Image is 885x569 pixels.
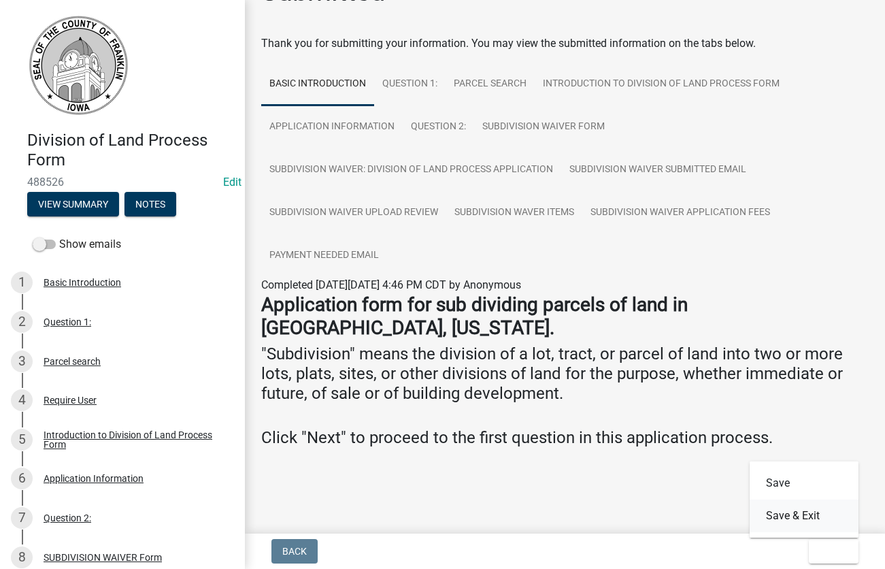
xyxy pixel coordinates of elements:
button: Save [750,467,858,500]
button: Save & Exit [750,500,858,532]
a: SUBDIVISION WAIVER Form [474,105,613,149]
wm-modal-confirm: Notes [124,199,176,210]
span: Completed [DATE][DATE] 4:46 PM CDT by Anonymous [261,278,521,291]
div: Question 1: [44,317,91,327]
div: 4 [11,389,33,411]
strong: Application form for sub dividing parcels of land in [GEOGRAPHIC_DATA], [US_STATE]. [261,293,688,339]
a: Introduction to Division of Land Process Form [535,63,788,106]
div: Thank you for submitting your information. You may view the submitted information on the tabs below. [261,35,869,52]
a: Edit [223,176,241,189]
h4: Division of Land Process Form [27,131,234,170]
div: 3 [11,351,33,372]
a: Question 1: [374,63,446,106]
span: 488526 [27,176,218,189]
a: Application Information [261,105,403,149]
div: 6 [11,468,33,489]
div: Basic Introduction [44,278,121,287]
a: Subdivision Waiver Application Fees [582,191,778,235]
a: Subdivision Waiver Upload Review [261,191,446,235]
h4: Click "Next" to proceed to the first question in this application process. [261,428,869,448]
div: 2 [11,311,33,333]
div: 7 [11,507,33,529]
wm-modal-confirm: Summary [27,199,119,210]
div: Question 2: [44,513,91,523]
span: Back [282,546,307,557]
div: Parcel search [44,357,101,366]
span: Exit [820,546,839,557]
div: Require User [44,395,97,405]
button: Exit [809,539,858,564]
a: Parcel search [446,63,535,106]
div: Exit [750,461,858,538]
a: Payment Needed Email [261,234,387,278]
div: SUBDIVISION WAIVER Form [44,553,162,562]
a: Basic Introduction [261,63,374,106]
a: Subdivision Waver Items [446,191,582,235]
div: Application Information [44,474,144,483]
div: 1 [11,272,33,293]
a: Subdivision Waiver Submitted Email [561,148,754,192]
label: Show emails [33,236,121,253]
button: Back [271,539,318,564]
a: Subdivision Waiver: Division of Land Process Application [261,148,561,192]
div: 8 [11,547,33,568]
img: Franklin County, Iowa [27,14,129,116]
button: View Summary [27,192,119,216]
div: 5 [11,429,33,451]
button: Notes [124,192,176,216]
a: Question 2: [403,105,474,149]
h4: "Subdivision" means the division of a lot, tract, or parcel of land into two or more lots, plats,... [261,344,869,423]
div: Introduction to Division of Land Process Form [44,430,223,449]
wm-modal-confirm: Edit Application Number [223,176,241,189]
